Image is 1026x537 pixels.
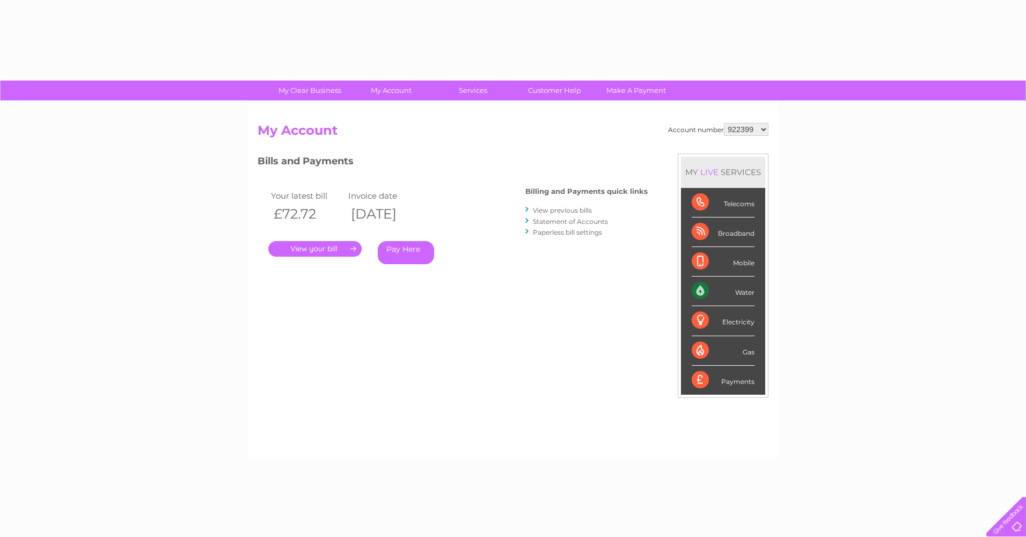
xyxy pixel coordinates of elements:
[692,366,754,395] div: Payments
[510,81,599,100] a: Customer Help
[681,157,765,187] div: MY SERVICES
[533,217,608,226] a: Statement of Accounts
[533,206,592,214] a: View previous bills
[668,123,768,136] div: Account number
[258,154,648,172] h3: Bills and Payments
[692,247,754,277] div: Mobile
[268,203,346,225] th: £72.72
[533,228,602,236] a: Paperless bill settings
[692,217,754,247] div: Broadband
[268,241,362,257] a: .
[347,81,436,100] a: My Account
[268,188,346,203] td: Your latest bill
[692,306,754,336] div: Electricity
[698,167,721,177] div: LIVE
[346,203,423,225] th: [DATE]
[525,187,648,195] h4: Billing and Payments quick links
[692,336,754,366] div: Gas
[692,188,754,217] div: Telecoms
[692,277,754,306] div: Water
[592,81,680,100] a: Make A Payment
[378,241,434,264] a: Pay Here
[346,188,423,203] td: Invoice date
[266,81,354,100] a: My Clear Business
[429,81,517,100] a: Services
[258,123,768,143] h2: My Account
